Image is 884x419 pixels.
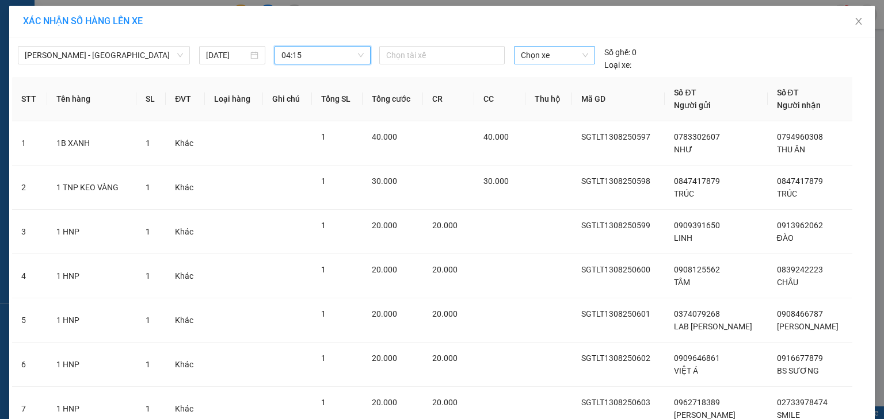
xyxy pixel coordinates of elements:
[674,278,690,287] span: TÂM
[12,298,47,343] td: 5
[47,343,136,387] td: 1 HNP
[674,366,698,375] span: VIỆT Á
[777,132,823,141] span: 0794960308
[674,101,711,110] span: Người gửi
[146,139,150,148] span: 1
[372,221,397,230] span: 20.000
[432,353,458,363] span: 20.000
[12,166,47,210] td: 2
[854,17,863,26] span: close
[166,254,205,298] td: Khác
[12,254,47,298] td: 4
[674,265,720,274] span: 0908125562
[166,298,205,343] td: Khác
[423,77,474,121] th: CR
[47,298,136,343] td: 1 HNP
[47,210,136,254] td: 1 HNP
[372,309,397,318] span: 20.000
[521,47,588,64] span: Chọn xe
[674,88,696,97] span: Số ĐT
[674,398,720,407] span: 0962718389
[581,176,650,186] span: SGTLT1308250598
[674,145,692,154] span: NHƯ
[146,360,150,369] span: 1
[146,404,150,413] span: 1
[581,309,650,318] span: SGTLT1308250601
[136,77,166,121] th: SL
[281,47,364,64] span: 04:15
[777,189,797,198] span: TRÚC
[47,166,136,210] td: 1 TNP KEO VÀNG
[12,343,47,387] td: 6
[581,353,650,363] span: SGTLT1308250602
[47,77,136,121] th: Tên hàng
[674,233,692,243] span: LINH
[321,309,326,318] span: 1
[581,221,650,230] span: SGTLT1308250599
[674,309,720,318] span: 0374079268
[321,398,326,407] span: 1
[777,309,823,318] span: 0908466787
[25,47,183,64] span: Hồ Chí Minh - Mỹ Tho
[674,322,752,331] span: LAB [PERSON_NAME]
[777,366,819,375] span: BS SƯƠNG
[166,77,205,121] th: ĐVT
[777,278,798,287] span: CHÂU
[777,233,794,243] span: ĐÀO
[777,353,823,363] span: 0916677879
[263,77,312,121] th: Ghi chú
[321,265,326,274] span: 1
[206,49,248,61] input: 14/08/2025
[146,183,150,192] span: 1
[146,316,150,325] span: 1
[604,46,630,59] span: Số ghế:
[12,77,47,121] th: STT
[372,398,397,407] span: 20.000
[572,77,665,121] th: Mã GD
[166,166,205,210] td: Khác
[483,176,509,186] span: 30.000
[363,77,423,121] th: Tổng cước
[321,353,326,363] span: 1
[432,221,458,230] span: 20.000
[674,353,720,363] span: 0909646861
[166,343,205,387] td: Khác
[525,77,573,121] th: Thu hộ
[321,132,326,141] span: 1
[474,77,525,121] th: CC
[23,16,143,26] span: XÁC NHẬN SỐ HÀNG LÊN XE
[166,121,205,166] td: Khác
[604,46,637,59] div: 0
[777,88,799,97] span: Số ĐT
[372,176,397,186] span: 30.000
[581,265,650,274] span: SGTLT1308250600
[674,132,720,141] span: 0783302607
[843,6,875,38] button: Close
[581,132,650,141] span: SGTLT1308250597
[372,353,397,363] span: 20.000
[432,398,458,407] span: 20.000
[777,221,823,230] span: 0913962062
[674,221,720,230] span: 0909391650
[483,132,509,141] span: 40.000
[12,210,47,254] td: 3
[604,59,631,71] span: Loại xe:
[205,77,263,121] th: Loại hàng
[432,265,458,274] span: 20.000
[47,121,136,166] td: 1B XANH
[321,221,326,230] span: 1
[12,121,47,166] td: 1
[581,398,650,407] span: SGTLT1308250603
[321,176,326,186] span: 1
[47,254,136,298] td: 1 HNP
[777,398,828,407] span: 02733978474
[146,271,150,280] span: 1
[372,132,397,141] span: 40.000
[372,265,397,274] span: 20.000
[777,101,821,110] span: Người nhận
[777,322,839,331] span: [PERSON_NAME]
[777,145,805,154] span: THU ÂN
[674,189,694,198] span: TRÚC
[312,77,363,121] th: Tổng SL
[777,265,823,274] span: 0839242223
